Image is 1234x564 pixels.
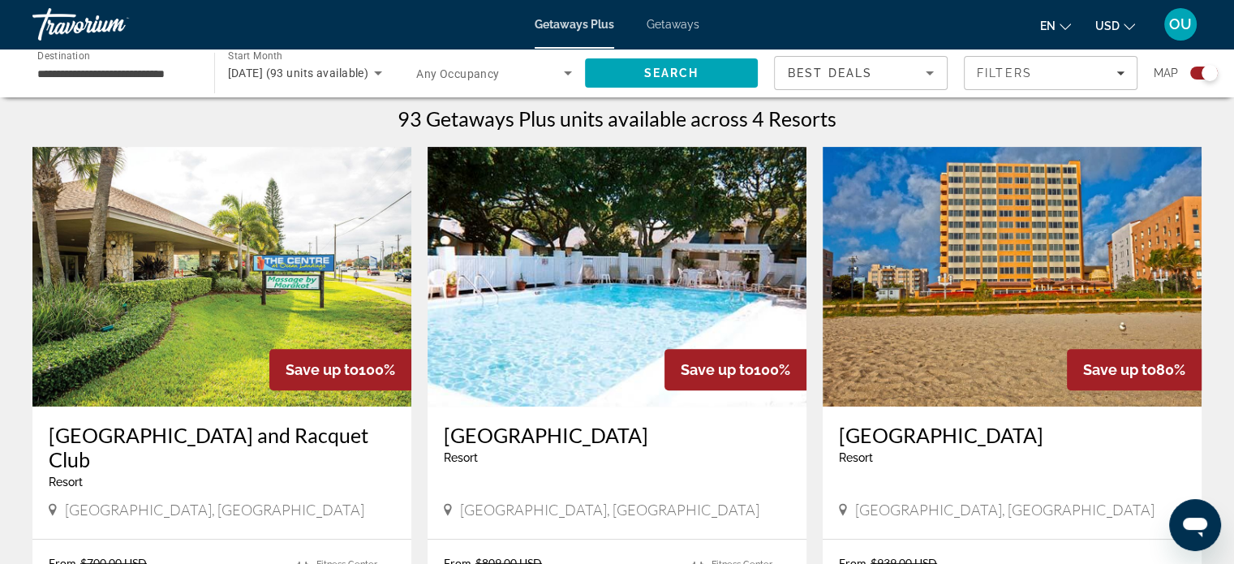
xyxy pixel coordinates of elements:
[428,147,806,407] img: St. Augustine Beach and Tennis Resort
[1083,361,1156,378] span: Save up to
[647,18,699,31] a: Getaways
[855,501,1154,519] span: [GEOGRAPHIC_DATA], [GEOGRAPHIC_DATA]
[1169,499,1221,551] iframe: Button to launch messaging window
[535,18,614,31] a: Getaways Plus
[839,451,873,464] span: Resort
[444,451,478,464] span: Resort
[1095,19,1120,32] span: USD
[32,3,195,45] a: Travorium
[643,67,699,80] span: Search
[823,147,1202,407] img: Hollywood Beach Tower
[228,67,369,80] span: [DATE] (93 units available)
[788,63,934,83] mat-select: Sort by
[416,67,500,80] span: Any Occupancy
[1169,16,1192,32] span: OU
[49,476,83,489] span: Resort
[977,67,1032,80] span: Filters
[1067,349,1202,390] div: 80%
[65,501,364,519] span: [GEOGRAPHIC_DATA], [GEOGRAPHIC_DATA]
[286,361,359,378] span: Save up to
[228,50,282,62] span: Start Month
[398,106,836,131] h1: 93 Getaways Plus units available across 4 Resorts
[964,56,1137,90] button: Filters
[37,50,90,61] span: Destination
[460,501,759,519] span: [GEOGRAPHIC_DATA], [GEOGRAPHIC_DATA]
[1159,7,1202,41] button: User Menu
[1095,14,1135,37] button: Change currency
[1040,14,1071,37] button: Change language
[49,423,395,471] a: [GEOGRAPHIC_DATA] and Racquet Club
[839,423,1185,447] a: [GEOGRAPHIC_DATA]
[444,423,790,447] a: [GEOGRAPHIC_DATA]
[269,349,411,390] div: 100%
[585,58,759,88] button: Search
[37,64,193,84] input: Select destination
[1154,62,1178,84] span: Map
[32,147,411,407] img: Ocean Landings Resort and Racquet Club
[664,349,806,390] div: 100%
[788,67,872,80] span: Best Deals
[1040,19,1056,32] span: en
[681,361,754,378] span: Save up to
